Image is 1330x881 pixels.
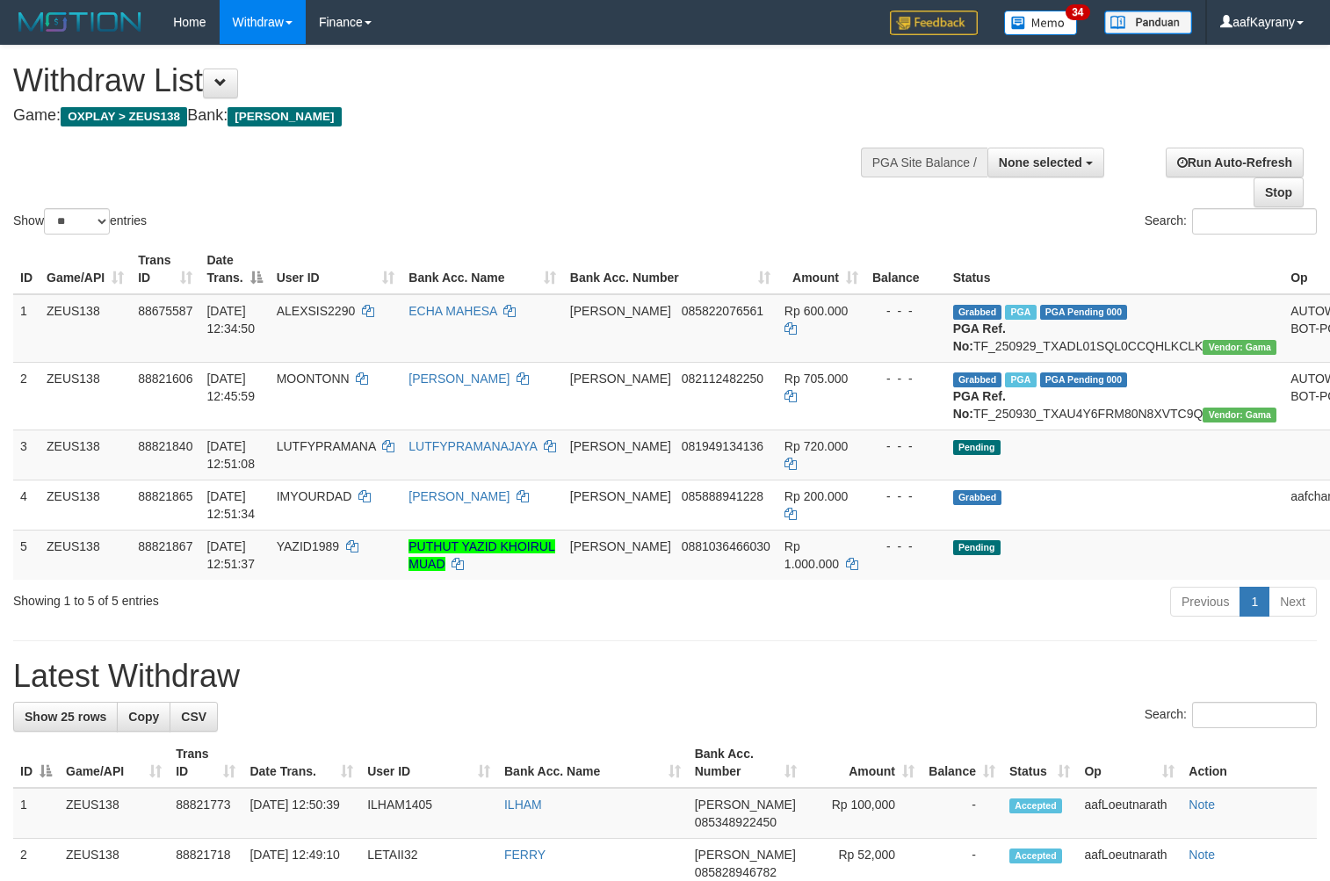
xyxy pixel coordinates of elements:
[1203,340,1276,355] span: Vendor URL: https://trx31.1velocity.biz
[1269,587,1317,617] a: Next
[946,244,1284,294] th: Status
[13,362,40,430] td: 2
[1040,305,1128,320] span: PGA Pending
[270,244,402,294] th: User ID: activate to sort column ascending
[206,304,255,336] span: [DATE] 12:34:50
[408,372,510,386] a: [PERSON_NAME]
[206,489,255,521] span: [DATE] 12:51:34
[922,788,1002,839] td: -
[953,321,1006,353] b: PGA Ref. No:
[570,539,671,553] span: [PERSON_NAME]
[138,372,192,386] span: 88821606
[804,788,922,839] td: Rp 100,000
[784,439,848,453] span: Rp 720.000
[228,107,341,126] span: [PERSON_NAME]
[682,539,770,553] span: Copy 0881036466030 to clipboard
[784,304,848,318] span: Rp 600.000
[953,540,1001,555] span: Pending
[13,738,59,788] th: ID: activate to sort column descending
[13,294,40,363] td: 1
[872,302,939,320] div: - - -
[953,490,1002,505] span: Grabbed
[138,304,192,318] span: 88675587
[13,788,59,839] td: 1
[181,710,206,724] span: CSV
[570,304,671,318] span: [PERSON_NAME]
[1009,798,1062,813] span: Accepted
[1189,798,1215,812] a: Note
[695,848,796,862] span: [PERSON_NAME]
[13,480,40,530] td: 4
[1145,702,1317,728] label: Search:
[504,798,542,812] a: ILHAM
[1145,208,1317,235] label: Search:
[169,788,242,839] td: 88821773
[59,738,169,788] th: Game/API: activate to sort column ascending
[1166,148,1304,177] a: Run Auto-Refresh
[408,539,554,571] a: PUTHUT YAZID KHOIRUL MUAD
[682,304,763,318] span: Copy 085822076561 to clipboard
[1040,372,1128,387] span: PGA Pending
[13,9,147,35] img: MOTION_logo.png
[1189,848,1215,862] a: Note
[242,738,360,788] th: Date Trans.: activate to sort column ascending
[13,659,1317,694] h1: Latest Withdraw
[1005,305,1036,320] span: Marked by aafpengsreynich
[206,372,255,403] span: [DATE] 12:45:59
[953,389,1006,421] b: PGA Ref. No:
[688,738,804,788] th: Bank Acc. Number: activate to sort column ascending
[44,208,110,235] select: Showentries
[504,848,546,862] a: FERRY
[861,148,987,177] div: PGA Site Balance /
[61,107,187,126] span: OXPLAY > ZEUS138
[277,372,350,386] span: MOONTONN
[170,702,218,732] a: CSV
[13,63,869,98] h1: Withdraw List
[277,304,356,318] span: ALEXSIS2290
[25,710,106,724] span: Show 25 rows
[1005,372,1036,387] span: Marked by aafpengsreynich
[40,530,131,580] td: ZEUS138
[1192,208,1317,235] input: Search:
[138,439,192,453] span: 88821840
[953,305,1002,320] span: Grabbed
[570,372,671,386] span: [PERSON_NAME]
[1240,587,1269,617] a: 1
[570,439,671,453] span: [PERSON_NAME]
[1004,11,1078,35] img: Button%20Memo.svg
[563,244,777,294] th: Bank Acc. Number: activate to sort column ascending
[872,538,939,555] div: - - -
[277,539,339,553] span: YAZID1989
[946,294,1284,363] td: TF_250929_TXADL01SQL0CCQHLKCLK
[872,487,939,505] div: - - -
[497,738,688,788] th: Bank Acc. Name: activate to sort column ascending
[408,304,496,318] a: ECHA MAHESA
[169,738,242,788] th: Trans ID: activate to sort column ascending
[13,244,40,294] th: ID
[872,370,939,387] div: - - -
[1170,587,1240,617] a: Previous
[946,362,1284,430] td: TF_250930_TXAU4Y6FRM80N8XVTC9Q
[206,439,255,471] span: [DATE] 12:51:08
[408,489,510,503] a: [PERSON_NAME]
[128,710,159,724] span: Copy
[138,489,192,503] span: 88821865
[1104,11,1192,34] img: panduan.png
[401,244,563,294] th: Bank Acc. Name: activate to sort column ascending
[138,539,192,553] span: 88821867
[1192,702,1317,728] input: Search:
[360,788,497,839] td: ILHAM1405
[1066,4,1089,20] span: 34
[570,489,671,503] span: [PERSON_NAME]
[1077,788,1182,839] td: aafLoeutnarath
[13,585,541,610] div: Showing 1 to 5 of 5 entries
[695,815,777,829] span: Copy 085348922450 to clipboard
[1182,738,1317,788] th: Action
[695,798,796,812] span: [PERSON_NAME]
[784,539,839,571] span: Rp 1.000.000
[40,362,131,430] td: ZEUS138
[682,372,763,386] span: Copy 082112482250 to clipboard
[360,738,497,788] th: User ID: activate to sort column ascending
[40,294,131,363] td: ZEUS138
[131,244,199,294] th: Trans ID: activate to sort column ascending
